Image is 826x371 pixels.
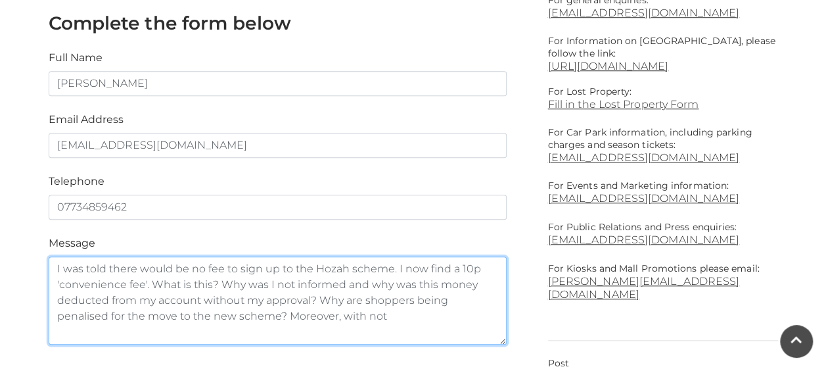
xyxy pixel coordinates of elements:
[548,180,778,205] p: For Events and Marketing information:
[548,7,778,19] a: [EMAIL_ADDRESS][DOMAIN_NAME]
[548,86,778,98] p: For Lost Property:
[548,357,778,370] p: Post
[548,151,778,164] a: [EMAIL_ADDRESS][DOMAIN_NAME]
[49,50,103,66] label: Full Name
[548,234,740,246] a: [EMAIL_ADDRESS][DOMAIN_NAME]
[548,60,669,72] a: [URL][DOMAIN_NAME]
[548,126,778,151] p: For Car Park information, including parking charges and season tickets:
[49,112,124,128] label: Email Address
[49,174,104,189] label: Telephone
[49,235,95,251] label: Message
[548,262,778,301] p: For Kiosks and Mall Promotions please email:
[548,275,740,301] a: [PERSON_NAME][EMAIL_ADDRESS][DOMAIN_NAME]
[548,35,778,60] p: For Information on [GEOGRAPHIC_DATA], please follow the link:
[548,98,778,111] a: Fill in the Lost Property Form
[49,12,507,34] h3: Complete the form below
[548,192,740,205] a: [EMAIL_ADDRESS][DOMAIN_NAME]
[548,221,778,247] p: For Public Relations and Press enquiries:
